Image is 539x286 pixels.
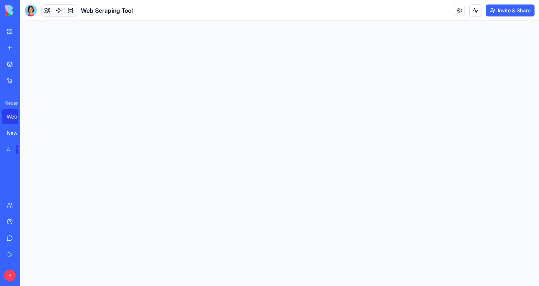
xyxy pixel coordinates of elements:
div: New App [7,129,28,137]
img: logo [5,5,52,16]
div: Web Scraping Tool [7,113,28,120]
a: Web Scraping Tool [2,109,32,124]
div: TRY [16,145,28,154]
a: AI Logo GeneratorTRY [2,142,32,157]
a: New App [2,126,32,141]
span: E [4,270,16,282]
div: AI Logo Generator [7,146,10,153]
span: Recent [2,100,18,106]
span: Web Scraping Tool [81,6,133,15]
button: Invite & Share [486,4,535,16]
